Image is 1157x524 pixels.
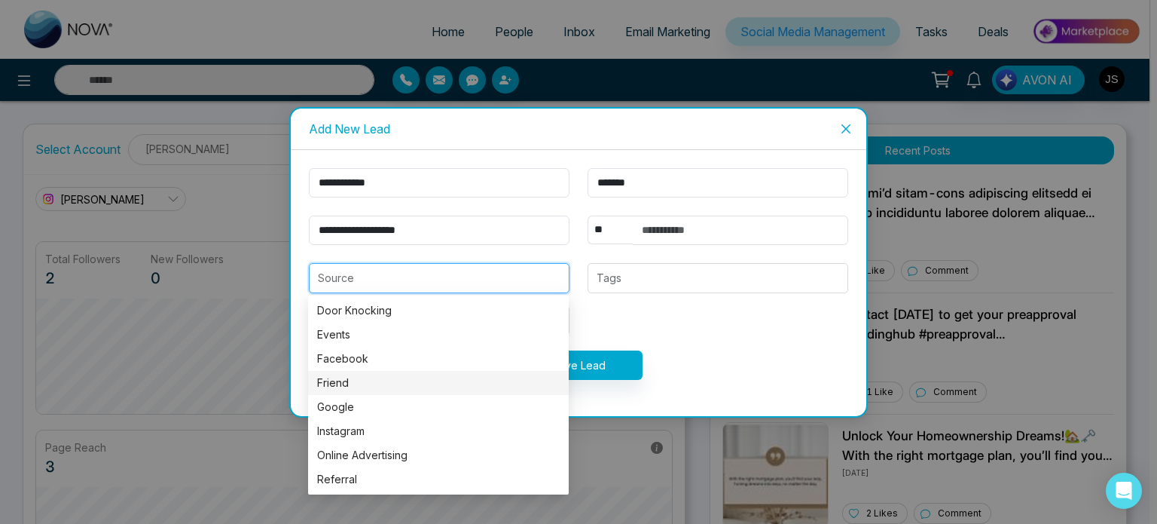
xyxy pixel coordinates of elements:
[309,121,848,137] div: Add New Lead
[317,302,560,319] div: Door Knocking
[317,351,560,367] div: Facebook
[308,419,569,443] div: Instagram
[308,371,569,395] div: Friend
[308,467,569,492] div: Referral
[317,375,560,391] div: Friend
[308,323,569,347] div: Events
[317,399,560,415] div: Google
[308,347,569,371] div: Facebook
[317,447,560,464] div: Online Advertising
[308,395,569,419] div: Google
[515,351,643,380] button: Save Lead
[308,443,569,467] div: Online Advertising
[1106,473,1142,509] div: Open Intercom Messenger
[840,123,852,135] span: close
[317,423,560,440] div: Instagram
[317,471,560,488] div: Referral
[826,109,866,149] button: Close
[308,299,569,323] div: Door Knocking
[317,326,560,343] div: Events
